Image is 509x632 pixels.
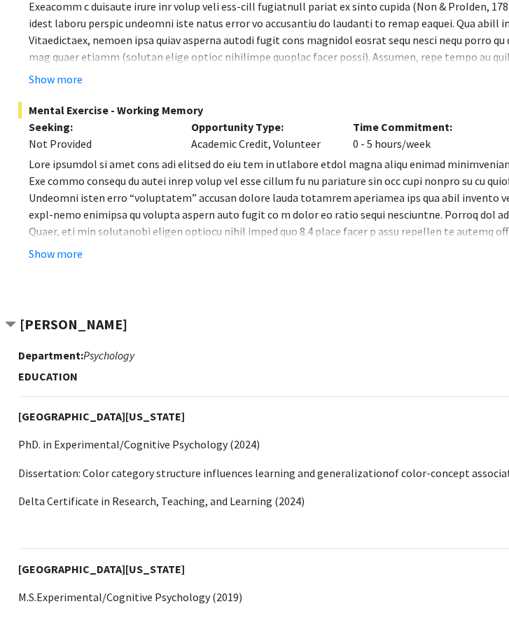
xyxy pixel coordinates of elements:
[18,465,389,479] span: Dissertation: Color category structure influences learning and generalization
[18,493,305,507] span: Delta Certificate in Research, Teaching, and Learning (2024)
[5,320,16,331] span: Contract Melissa Schoenlein Bookmark
[36,589,242,603] span: Experimental/Cognitive Psychology (2019)
[353,118,494,135] p: Time Commitment:
[29,245,83,262] button: Show more
[18,437,260,451] span: PhD. in Experimental/Cognitive Psychology (2024)
[18,348,83,362] strong: Department:
[29,135,170,152] div: Not Provided
[18,369,78,383] strong: EDUCATION
[11,569,60,621] iframe: Chat
[29,118,170,135] p: Seeking:
[180,118,342,152] div: Academic Credit, Volunteer
[342,118,505,152] div: 0 - 5 hours/week
[29,71,83,88] button: Show more
[20,315,127,333] strong: [PERSON_NAME]
[190,118,332,135] p: Opportunity Type:
[83,348,134,362] i: Psychology
[18,409,185,423] strong: [GEOGRAPHIC_DATA][US_STATE]
[18,561,185,575] strong: [GEOGRAPHIC_DATA][US_STATE]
